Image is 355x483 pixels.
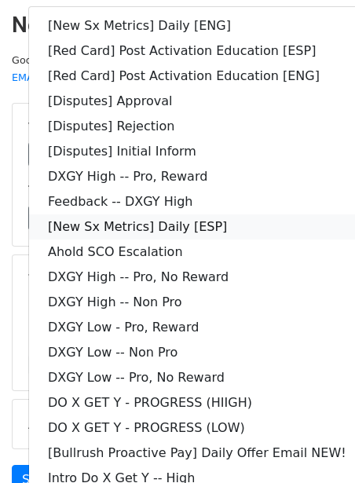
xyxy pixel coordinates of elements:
[12,54,208,84] small: Google Sheet:
[276,408,355,483] iframe: Chat Widget
[12,12,343,38] h2: New Campaign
